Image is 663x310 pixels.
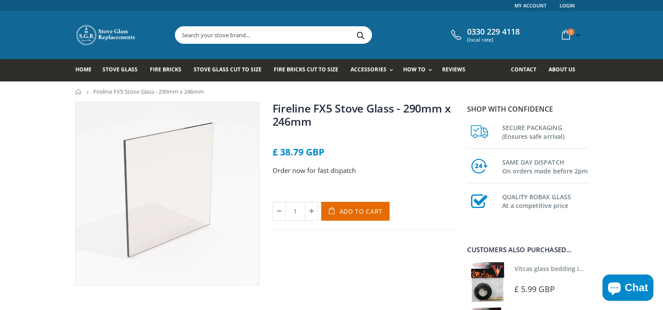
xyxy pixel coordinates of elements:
[467,27,520,37] span: 0330 229 4118
[511,59,543,81] a: Contact
[600,275,656,303] inbox-online-store-chat: Shopify online store chat
[75,89,82,95] a: Home
[194,66,262,73] span: Stove Glass Cut To Size
[75,59,98,81] a: Home
[502,191,588,210] h3: QUALITY ROBAX GLASS At a competitive price
[442,66,465,73] span: Reviews
[514,284,555,294] span: £ 5.99 GBP
[150,59,188,81] a: Fire Bricks
[75,24,137,46] img: Stove Glass Replacement
[467,37,520,43] span: (local rate)
[273,101,451,129] a: Fireline FX5 Stove Glass - 290mm x 246mm
[549,66,575,73] span: About us
[442,59,472,81] a: Reviews
[502,122,588,141] h3: SECURE PACKAGING (Ensures safe arrival)
[103,66,138,73] span: Stove Glass
[273,146,324,158] span: £ 38.79 GBP
[467,104,588,114] p: Shop with confidence
[467,247,588,253] div: Customers also purchased...
[449,27,520,43] a: 0330 229 4118 (local rate)
[351,27,371,43] button: Search
[76,102,259,285] img: squarestoveglass_26fcefb9-adad-4c9d-a134-5e69a2f6b755_800x_crop_center.webp
[75,66,92,73] span: Home
[467,262,508,303] img: Vitcas stove glass bedding in tape
[403,66,425,73] span: How To
[93,88,204,95] span: Fireline FX5 Stove Glass - 290mm x 246mm
[567,28,574,35] span: 0
[194,59,268,81] a: Stove Glass Cut To Size
[351,66,386,73] span: Accessories
[274,66,338,73] span: Fire Bricks Cut To Size
[321,202,390,221] button: Add to Cart
[273,166,457,176] p: Order now for fast dispatch
[340,207,383,215] span: Add to Cart
[175,27,470,43] input: Search your stove brand...
[511,66,536,73] span: Contact
[103,59,144,81] a: Stove Glass
[502,156,588,176] h3: SAME DAY DISPATCH On orders made before 2pm
[274,59,345,81] a: Fire Bricks Cut To Size
[150,66,181,73] span: Fire Bricks
[549,59,582,81] a: About us
[403,59,436,81] a: How To
[558,26,582,43] a: 0
[351,59,397,81] a: Accessories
